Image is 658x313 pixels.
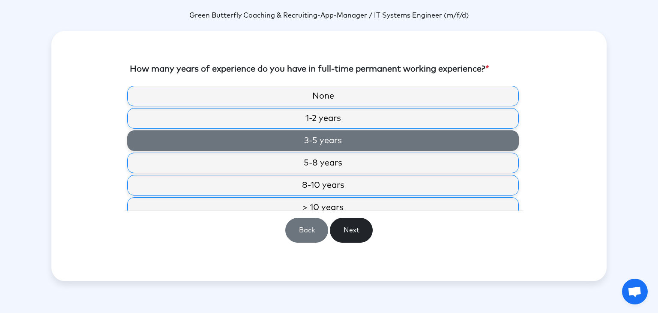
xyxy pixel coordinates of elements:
a: Open chat [622,279,648,304]
span: App-Manager / IT Systems Engineer (m/f/d) [320,12,469,19]
label: 1-2 years [127,108,519,129]
p: - [51,10,607,21]
label: > 10 years [127,197,519,218]
span: Green Butterfly Coaching & Recruiting [189,12,317,19]
label: 8-10 years [127,175,519,196]
button: Next [330,218,373,243]
label: How many years of experience do you have in full-time permanent working experience? [130,63,489,75]
label: 5-8 years [127,153,519,173]
label: None [127,86,519,106]
label: 3-5 years [127,130,519,151]
button: Back [285,218,328,243]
